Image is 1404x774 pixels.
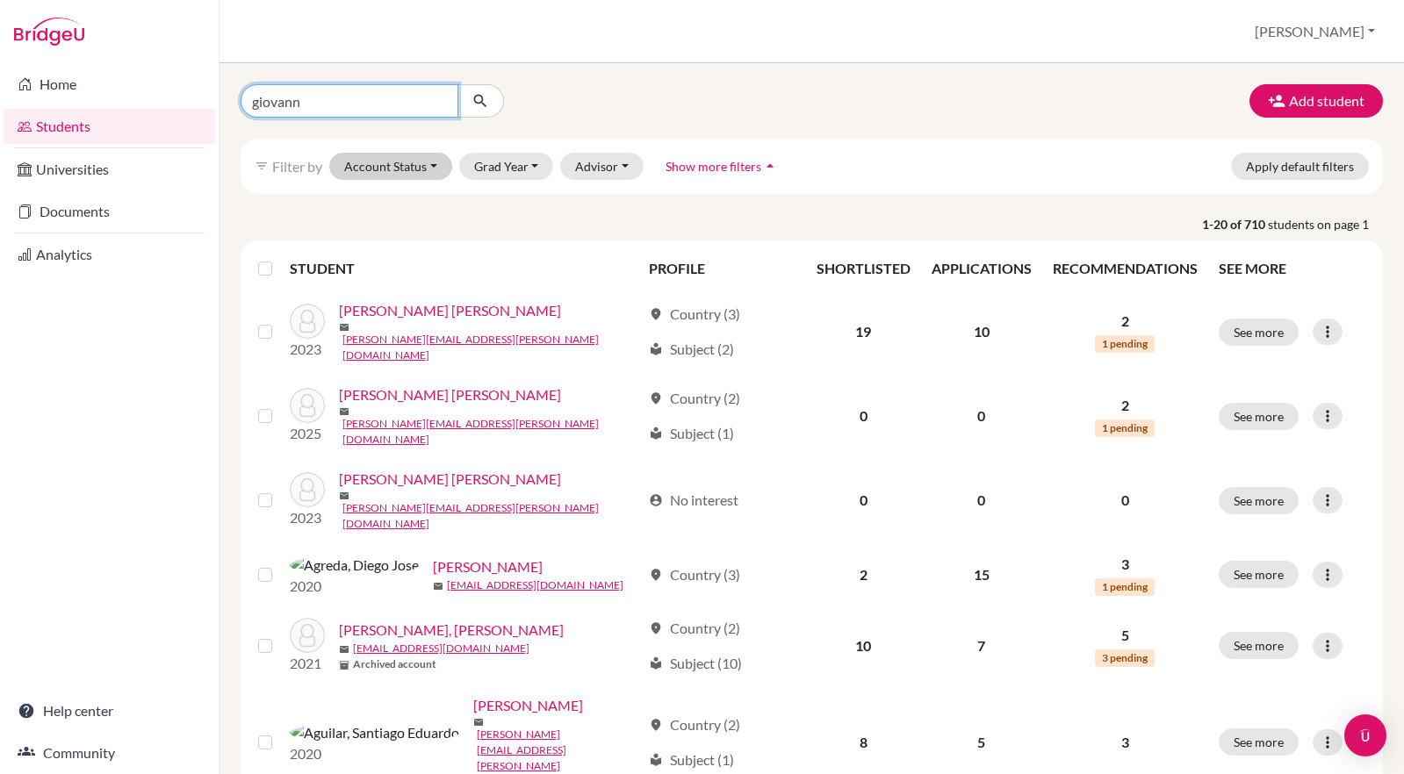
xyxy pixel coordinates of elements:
[329,153,452,180] button: Account Status
[649,493,663,507] span: account_circle
[649,426,663,441] span: local_library
[921,374,1042,458] td: 0
[339,644,349,655] span: mail
[255,159,269,173] i: filter_list
[473,717,484,727] span: mail
[651,153,794,180] button: Show more filtersarrow_drop_up
[272,158,322,175] span: Filter by
[806,290,921,374] td: 19
[339,384,561,405] a: [PERSON_NAME] [PERSON_NAME]
[1095,649,1155,667] span: 3 pending
[806,607,921,684] td: 10
[459,153,554,180] button: Grad Year
[806,247,921,290] th: SHORTLISTED
[4,693,215,728] a: Help center
[342,416,641,448] a: [PERSON_NAME][EMAIL_ADDRESS][PERSON_NAME][DOMAIN_NAME]
[649,656,663,670] span: local_library
[1053,490,1198,511] p: 0
[1219,632,1299,659] button: See more
[649,423,734,444] div: Subject (1)
[290,247,638,290] th: STUDENT
[353,656,436,672] b: Archived account
[4,237,215,272] a: Analytics
[649,339,734,360] div: Subject (2)
[560,153,644,180] button: Advisor
[447,577,623,593] a: [EMAIL_ADDRESS][DOMAIN_NAME]
[342,332,641,363] a: [PERSON_NAME][EMAIL_ADDRESS][PERSON_NAME][DOMAIN_NAME]
[638,247,806,290] th: PROFILE
[290,618,325,653] img: Agreda, Jose Andres
[290,339,325,360] p: 2023
[14,18,84,46] img: Bridge-U
[1095,335,1155,353] span: 1 pending
[339,406,349,417] span: mail
[1095,419,1155,437] span: 1 pending
[921,542,1042,607] td: 15
[339,322,349,333] span: mail
[1249,84,1383,118] button: Add student
[1053,625,1198,646] p: 5
[761,157,779,175] i: arrow_drop_up
[649,749,734,770] div: Subject (1)
[649,753,663,767] span: local_library
[1053,732,1198,753] p: 3
[241,84,458,118] input: Find student by name...
[921,458,1042,542] td: 0
[1042,247,1208,290] th: RECOMMENDATIONS
[1219,319,1299,346] button: See more
[290,722,459,743] img: Aguilar, Santiago Eduardo
[1053,554,1198,575] p: 3
[1219,561,1299,588] button: See more
[4,109,215,144] a: Students
[806,374,921,458] td: 0
[666,159,761,174] span: Show more filters
[1268,215,1383,233] span: students on page 1
[290,555,419,576] img: Agreda, Diego Jose
[1095,578,1155,596] span: 1 pending
[649,653,742,674] div: Subject (10)
[290,653,325,674] p: 2021
[1247,15,1383,48] button: [PERSON_NAME]
[433,556,543,577] a: [PERSON_NAME]
[649,391,663,405] span: location_on
[290,472,325,507] img: Aceituno Flores, Luisa
[339,491,349,501] span: mail
[649,342,663,356] span: local_library
[806,458,921,542] td: 0
[290,388,325,423] img: Aceituno Flores, Isabella
[649,618,740,639] div: Country (2)
[1202,215,1268,233] strong: 1-20 of 710
[4,194,215,229] a: Documents
[649,564,740,585] div: Country (3)
[1219,403,1299,430] button: See more
[290,423,325,444] p: 2025
[921,290,1042,374] td: 10
[649,490,738,511] div: No interest
[1053,311,1198,332] p: 2
[4,67,215,102] a: Home
[290,304,325,339] img: Abarca Ramírez, Marian
[339,660,349,670] span: inventory_2
[342,500,641,532] a: [PERSON_NAME][EMAIL_ADDRESS][PERSON_NAME][DOMAIN_NAME]
[290,743,459,764] p: 2020
[4,152,215,187] a: Universities
[433,581,443,591] span: mail
[1053,395,1198,416] p: 2
[1231,153,1369,180] button: Apply default filters
[353,641,529,656] a: [EMAIL_ADDRESS][DOMAIN_NAME]
[339,469,561,490] a: [PERSON_NAME] [PERSON_NAME]
[806,542,921,607] td: 2
[339,300,561,321] a: [PERSON_NAME] [PERSON_NAME]
[1208,247,1376,290] th: SEE MORE
[290,576,419,597] p: 2020
[649,307,663,321] span: location_on
[921,247,1042,290] th: APPLICATIONS
[1219,487,1299,514] button: See more
[649,388,740,409] div: Country (2)
[649,621,663,635] span: location_on
[921,607,1042,684] td: 7
[649,568,663,582] span: location_on
[473,695,583,716] a: [PERSON_NAME]
[649,718,663,732] span: location_on
[1219,728,1299,756] button: See more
